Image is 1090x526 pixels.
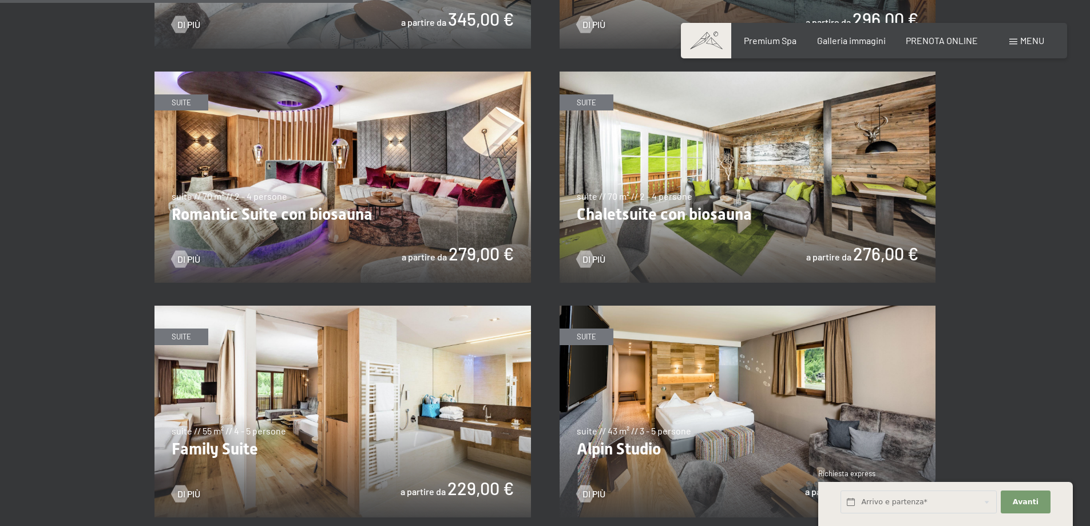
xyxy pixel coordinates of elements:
span: Di più [177,253,200,266]
span: Richiesta express [818,469,875,478]
span: Avanti [1013,497,1039,507]
a: Family Suite [154,306,531,313]
img: Romantic Suite con biosauna [154,72,531,283]
a: Galleria immagini [817,35,886,46]
a: PRENOTA ONLINE [906,35,978,46]
img: Alpin Studio [560,306,936,517]
a: Alpin Studio [560,306,936,313]
a: Di più [172,488,200,500]
span: Menu [1020,35,1044,46]
a: Premium Spa [744,35,796,46]
a: Romantic Suite con biosauna [154,72,531,79]
a: Chaletsuite con biosauna [560,72,936,79]
a: Di più [577,253,605,266]
span: Di più [177,18,200,31]
span: Di più [177,488,200,500]
img: Chaletsuite con biosauna [560,72,936,283]
a: Di più [577,18,605,31]
a: Di più [172,253,200,266]
img: Family Suite [154,306,531,517]
a: Di più [172,18,200,31]
button: Avanti [1001,491,1050,514]
span: Di più [582,253,605,266]
span: Di più [582,18,605,31]
a: Di più [577,488,605,500]
span: Di più [582,488,605,500]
